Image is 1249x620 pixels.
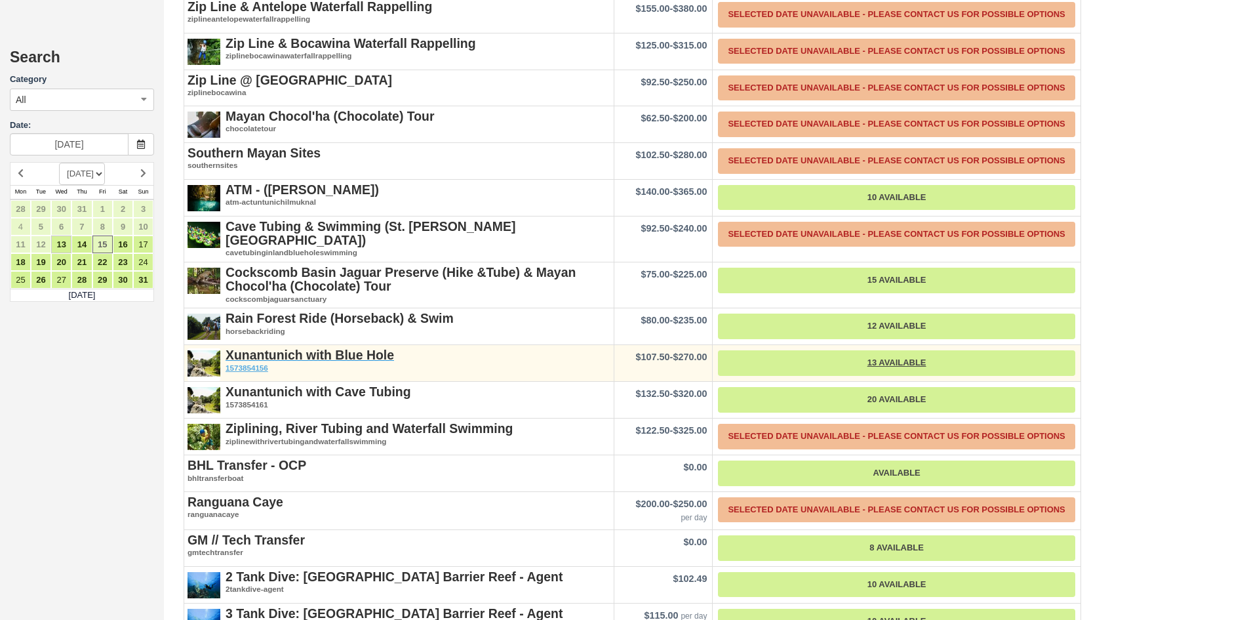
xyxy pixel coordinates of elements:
[636,3,670,14] span: $155.00
[188,547,610,558] em: gmtechtransfer
[188,14,610,25] em: ziplineantelopewaterfallrappelling
[226,311,454,325] strong: Rain Forest Ride (Horseback) & Swim
[113,271,133,289] a: 30
[718,268,1075,293] a: 15 Available
[188,473,610,484] em: bhltransferboat
[636,499,707,509] span: -
[673,352,707,362] span: $270.00
[188,363,610,374] em: 1573854156
[51,200,71,218] a: 30
[113,236,133,253] a: 16
[188,459,610,484] a: BHL Transfer - OCPbhltransferboat
[188,570,220,603] img: S274-1
[188,247,610,258] em: cavetubinginlandblueholeswimming
[641,315,707,325] span: -
[673,77,707,87] span: $250.00
[636,388,707,399] span: -
[71,218,92,236] a: 7
[636,3,707,14] span: -
[718,185,1075,211] a: 10 Available
[673,113,707,123] span: $200.00
[188,458,306,472] strong: BHL Transfer - OCP
[718,222,1075,247] a: Selected Date Unavailable - Please contact us for possible options
[226,569,563,584] strong: 2 Tank Dive: [GEOGRAPHIC_DATA] Barrier Reef - Agent
[188,348,220,381] img: S111-1
[188,37,610,62] a: Zip Line & Bocawina Waterfall Rappellingziplinebocawinawaterfallrappelling
[188,37,220,70] img: S93-1
[226,182,379,197] strong: ATM - ([PERSON_NAME])
[10,49,154,73] h2: Search
[188,495,283,509] strong: Ranguana Caye
[718,461,1075,486] a: Available
[10,289,154,302] td: [DATE]
[636,186,670,197] span: $140.00
[226,421,513,436] strong: Ziplining, River Tubing and Waterfall Swimming
[188,160,610,171] em: southernsites
[10,253,31,271] a: 18
[113,218,133,236] a: 9
[673,269,707,279] span: $225.00
[188,183,610,208] a: ATM - ([PERSON_NAME])atm-actuntunichilmuknal
[636,150,670,160] span: $102.50
[188,183,220,216] img: S42-2
[92,200,113,218] a: 1
[133,200,153,218] a: 3
[51,253,71,271] a: 20
[31,200,51,218] a: 29
[636,352,707,362] span: -
[10,89,154,111] button: All
[718,387,1075,413] a: 20 Available
[188,123,610,134] em: chocolatetour
[226,384,411,399] strong: Xunantunich with Cave Tubing
[188,570,610,595] a: 2 Tank Dive: [GEOGRAPHIC_DATA] Barrier Reef - Agent2tankdive-agent
[188,220,220,253] img: S50-1
[31,271,51,289] a: 26
[673,150,707,160] span: $280.00
[226,348,394,362] strong: Xunantunich with Blue Hole
[673,315,707,325] span: $235.00
[636,425,707,436] span: -
[188,584,610,595] em: 2tankdive-agent
[188,509,610,520] em: ranguanacaye
[188,146,610,171] a: Southern Mayan Sitessouthernsites
[188,73,610,98] a: Zip Line @ [GEOGRAPHIC_DATA]ziplinebocawina
[188,312,220,344] img: S39-1
[718,75,1075,101] a: Selected Date Unavailable - Please contact us for possible options
[71,185,92,199] th: Thu
[718,314,1075,339] a: 12 Available
[31,218,51,236] a: 5
[92,253,113,271] a: 22
[636,40,707,51] span: -
[31,253,51,271] a: 19
[188,294,610,305] em: cockscombjaguarsanctuary
[92,236,113,253] a: 15
[188,400,610,411] em: 1573854161
[673,573,707,584] span: $102.49
[718,572,1075,598] a: 10 Available
[673,186,707,197] span: $365.00
[718,497,1075,523] a: Selected Date Unavailable - Please contact us for possible options
[641,223,670,234] span: $92.50
[718,112,1075,137] a: Selected Date Unavailable - Please contact us for possible options
[188,326,610,337] em: horsebackriding
[226,109,435,123] strong: Mayan Chocol'ha (Chocolate) Tour
[673,40,707,51] span: $315.00
[718,535,1075,561] a: 8 Available
[133,185,153,199] th: Sun
[10,200,31,218] a: 28
[92,185,113,199] th: Fri
[641,269,670,279] span: $75.00
[673,3,707,14] span: $380.00
[10,236,31,253] a: 11
[188,110,610,134] a: Mayan Chocol'ha (Chocolate) Tourchocolatetour
[641,269,707,279] span: -
[113,253,133,271] a: 23
[718,2,1075,28] a: Selected Date Unavailable - Please contact us for possible options
[188,110,220,142] img: S37-3
[51,185,71,199] th: Wed
[718,148,1075,174] a: Selected Date Unavailable - Please contact us for possible options
[226,36,476,51] strong: Zip Line & Bocawina Waterfall Rappelling
[10,271,31,289] a: 25
[10,73,154,86] label: Category
[133,236,153,253] a: 17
